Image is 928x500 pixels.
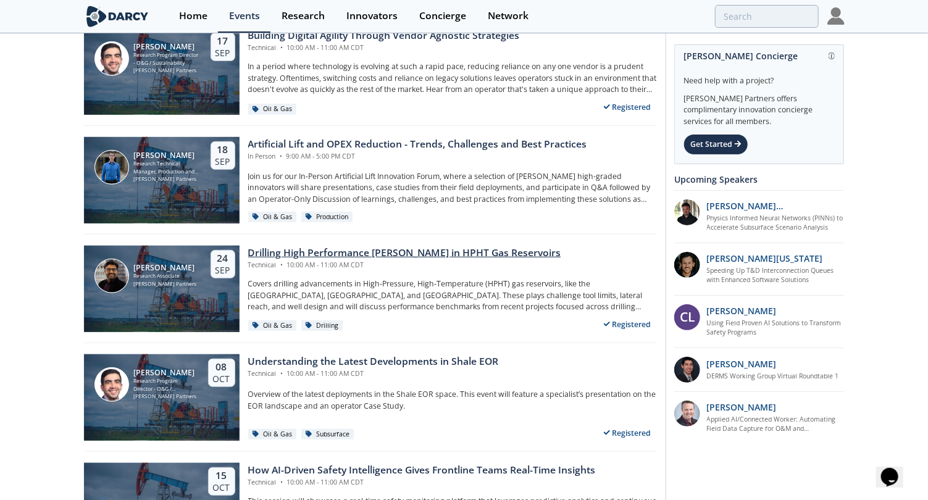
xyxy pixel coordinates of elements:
div: [PERSON_NAME] Partners [133,393,197,401]
div: Events [229,11,260,21]
div: Oct [213,482,230,493]
div: [PERSON_NAME] Partners [133,67,199,75]
p: Covers drilling advancements in High-Pressure, High-Temperature (HPHT) gas reservoirs, like the [... [248,278,657,312]
div: Registered [598,425,657,441]
a: Using Field Proven AI Solutions to Transform Safety Programs [707,319,845,338]
div: Oil & Gas [248,429,297,440]
div: Subsurface [301,429,354,440]
div: 08 [213,361,230,373]
div: Drilling [301,320,343,331]
div: Oil & Gas [248,212,297,223]
div: How AI-Driven Safety Intelligence Gives Frontline Teams Real-Time Insights [248,463,596,478]
p: [PERSON_NAME] [707,357,777,370]
div: [PERSON_NAME] [133,43,199,51]
div: Technical 10:00 AM - 11:00 AM CDT [248,369,499,379]
div: Get Started [683,134,748,155]
img: 1b183925-147f-4a47-82c9-16eeeed5003c [674,252,700,278]
div: [PERSON_NAME] [133,151,199,160]
div: Registered [598,99,657,115]
a: Arsalan Ansari [PERSON_NAME] Research Associate [PERSON_NAME] Partners 24 Sep Drilling High Perfo... [84,246,657,332]
p: Overview of the latest deployments in the Shale EOR space. This event will feature a specialist’s... [248,389,657,412]
p: [PERSON_NAME] [PERSON_NAME] [707,199,845,212]
img: Profile [827,7,845,25]
div: 18 [215,144,230,156]
div: Building Digital Agility Through Vendor Agnostic Strategies [248,28,520,43]
img: logo-wide.svg [84,6,151,27]
a: Sami Sultan [PERSON_NAME] Research Program Director - O&G / Sustainability [PERSON_NAME] Partners... [84,28,657,115]
img: Sami Sultan [94,367,129,402]
span: • [278,152,285,160]
div: 15 [213,470,230,482]
div: [PERSON_NAME] [133,369,197,377]
span: • [278,260,285,269]
div: Innovators [346,11,398,21]
a: Applied AI/Connected Worker: Automating Field Data Capture for O&M and Construction [707,415,845,435]
div: Research [282,11,325,21]
div: Production [301,212,353,223]
div: Network [488,11,529,21]
input: Advanced Search [715,5,819,28]
div: Need help with a project? [683,67,835,86]
a: Speeding Up T&D Interconnection Queues with Enhanced Software Solutions [707,266,845,286]
div: Upcoming Speakers [674,169,844,190]
a: Sami Sultan [PERSON_NAME] Research Program Director - O&G / Sustainability [PERSON_NAME] Partners... [84,354,657,441]
div: Registered [598,317,657,332]
div: 17 [215,35,230,48]
div: [PERSON_NAME] Partners offers complimentary innovation concierge services for all members. [683,86,835,127]
div: Research Technical Manager, Production and Sustainability [133,160,199,175]
div: Home [179,11,207,21]
div: Oil & Gas [248,104,297,115]
img: information.svg [829,52,835,59]
a: Nick Robbins [PERSON_NAME] Research Technical Manager, Production and Sustainability [PERSON_NAME... [84,137,657,223]
div: Sep [215,265,230,276]
div: Technical 10:00 AM - 11:00 AM CDT [248,260,561,270]
div: CL [674,304,700,330]
div: Drilling High Performance [PERSON_NAME] in HPHT Gas Reservoirs [248,246,561,260]
p: Join us for our In-Person Artificial Lift Innovation Forum, where a selection of [PERSON_NAME] hi... [248,171,657,205]
span: • [278,369,285,378]
div: Research Program Director - O&G / Sustainability [133,51,199,67]
img: 47e0ea7c-5f2f-49e4-bf12-0fca942f69fc [674,357,700,383]
img: Nick Robbins [94,150,129,185]
p: [PERSON_NAME] [707,304,777,317]
a: DERMS Working Group Virtual Roundtable 1 [707,372,839,381]
div: Technical 10:00 AM - 11:00 AM CDT [248,478,596,488]
div: [PERSON_NAME] Partners [133,280,196,288]
span: • [278,43,285,52]
div: Research Associate [133,272,196,280]
img: Sami Sultan [94,41,129,76]
div: Sep [215,156,230,167]
div: Concierge [419,11,466,21]
p: [PERSON_NAME] [707,401,777,414]
div: Oil & Gas [248,320,297,331]
a: Physics Informed Neural Networks (PINNs) to Accelerate Subsurface Scenario Analysis [707,214,845,233]
p: In a period where technology is evolving at such a rapid pace, reducing reliance on any one vendo... [248,61,657,95]
img: Arsalan Ansari [94,259,129,293]
div: [PERSON_NAME] [133,264,196,272]
div: Sep [215,48,230,59]
div: Artificial Lift and OPEX Reduction - Trends, Challenges and Best Practices [248,137,587,152]
div: Research Program Director - O&G / Sustainability [133,377,197,393]
p: [PERSON_NAME][US_STATE] [707,252,823,265]
div: Oct [213,373,230,385]
div: [PERSON_NAME] Concierge [683,45,835,67]
span: • [278,478,285,486]
div: In Person 9:00 AM - 5:00 PM CDT [248,152,587,162]
div: 24 [215,252,230,265]
div: Understanding the Latest Developments in Shale EOR [248,354,499,369]
div: [PERSON_NAME] Partners [133,175,199,183]
img: 20112e9a-1f67-404a-878c-a26f1c79f5da [674,199,700,225]
iframe: chat widget [876,451,916,488]
img: 257d1208-f7de-4aa6-9675-f79dcebd2004 [674,401,700,427]
div: Technical 10:00 AM - 11:00 AM CDT [248,43,520,53]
